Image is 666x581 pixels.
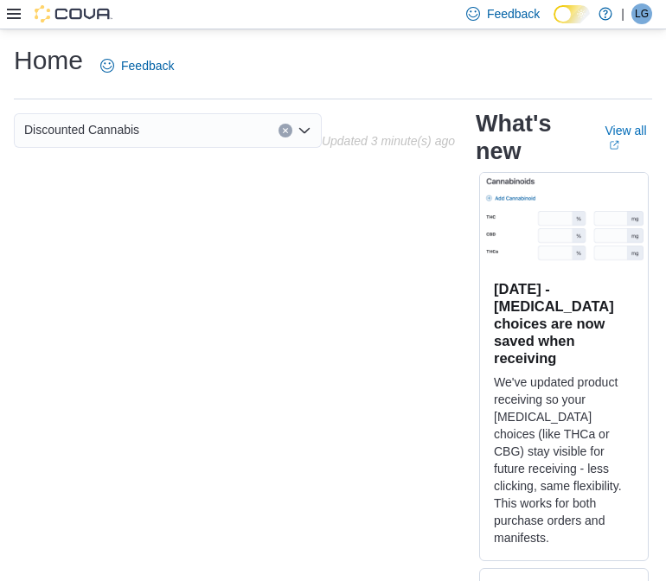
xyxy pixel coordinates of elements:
span: Discounted Cannabis [24,119,139,140]
h2: What's new [476,110,585,165]
p: | [621,3,624,24]
input: Dark Mode [554,5,590,23]
span: Feedback [121,57,174,74]
a: View allExternal link [605,124,652,151]
button: Clear input [279,124,292,137]
span: Feedback [487,5,540,22]
h3: [DATE] - [MEDICAL_DATA] choices are now saved when receiving [494,280,634,367]
span: Dark Mode [554,23,554,24]
img: Cova [35,5,112,22]
div: Luke Gagnon [631,3,652,24]
h1: Home [14,43,83,78]
p: Updated 3 minute(s) ago [322,134,455,148]
p: We've updated product receiving so your [MEDICAL_DATA] choices (like THCa or CBG) stay visible fo... [494,373,634,546]
a: Feedback [93,48,181,83]
span: LG [635,3,649,24]
svg: External link [609,140,619,150]
button: Open list of options [298,124,311,137]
